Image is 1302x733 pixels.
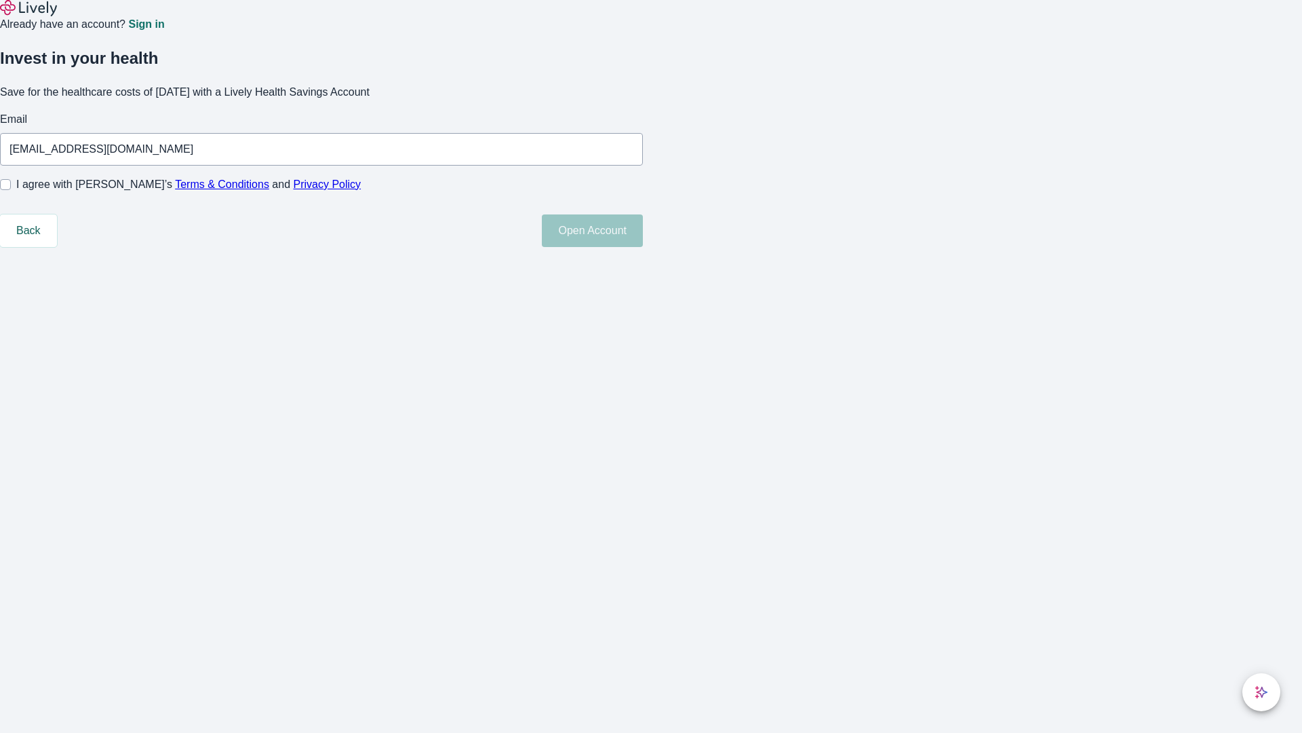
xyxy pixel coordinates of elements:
a: Sign in [128,19,164,30]
a: Privacy Policy [294,178,361,190]
svg: Lively AI Assistant [1255,685,1268,699]
a: Terms & Conditions [175,178,269,190]
button: chat [1242,673,1280,711]
span: I agree with [PERSON_NAME]’s and [16,176,361,193]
